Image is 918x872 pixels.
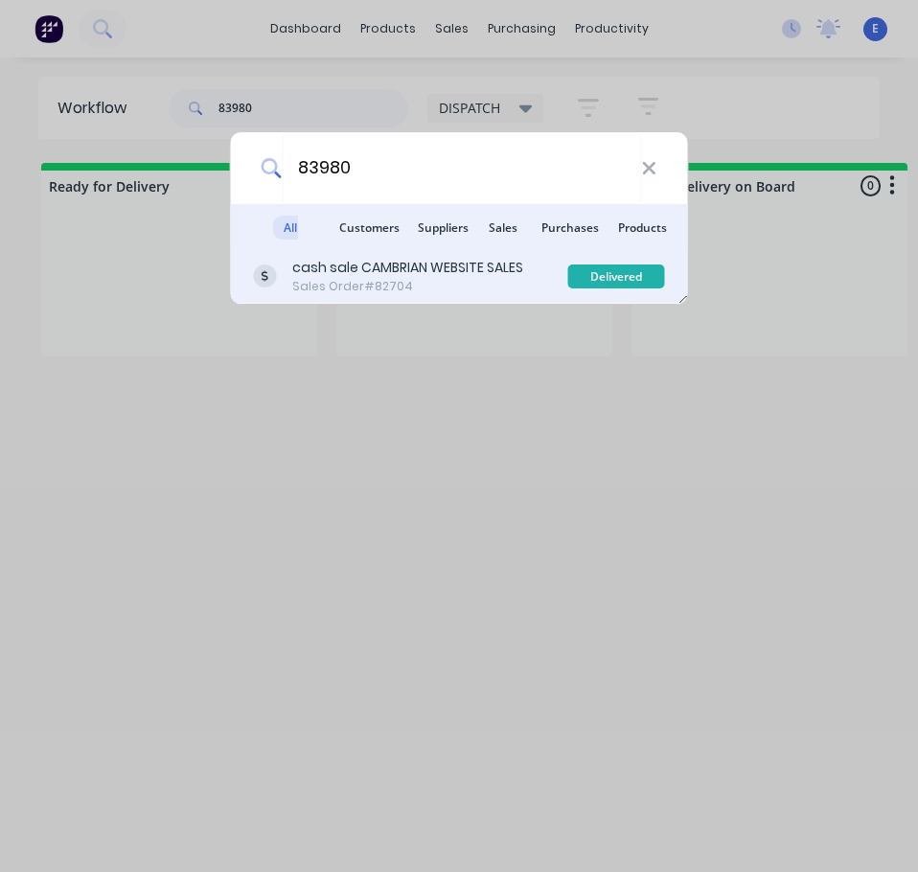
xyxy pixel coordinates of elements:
span: Sales [477,216,529,240]
input: Start typing a customer or supplier name to create a new order... [282,132,641,204]
span: All results [260,216,310,287]
div: cash sale CAMBRIAN WEBSITE SALES [292,258,523,278]
span: Suppliers [406,216,480,240]
div: Delivered [567,264,664,288]
div: Sales Order #82704 [292,278,523,295]
span: Customers [328,216,411,240]
span: Products [607,216,678,240]
span: Purchases [530,216,610,240]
